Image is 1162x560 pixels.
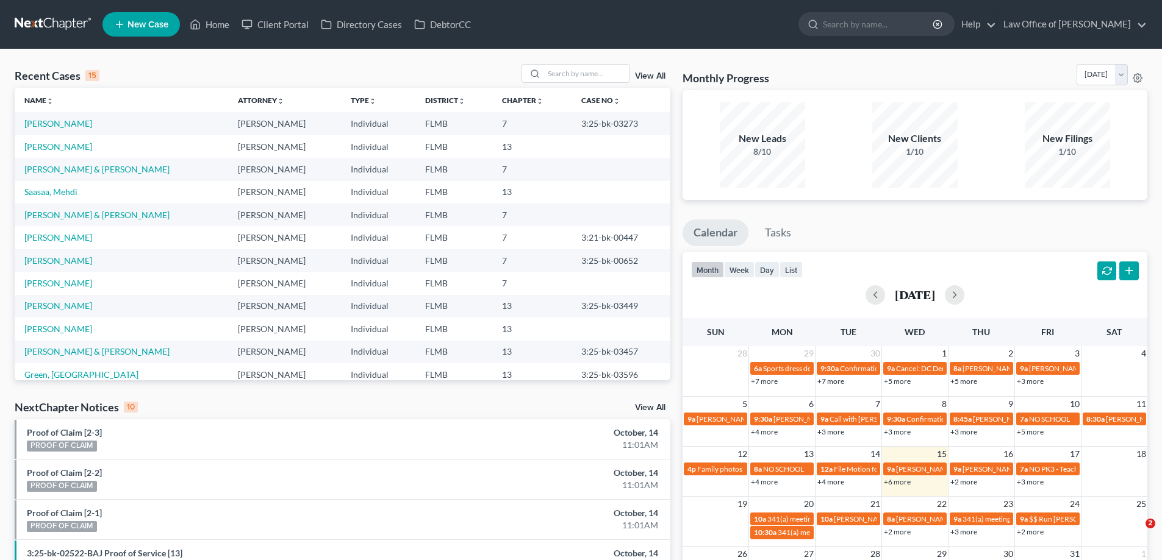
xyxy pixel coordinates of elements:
[1029,514,1158,523] span: $$ Run [PERSON_NAME] payment $400
[492,158,572,180] td: 7
[1069,447,1081,461] span: 17
[415,112,493,135] td: FLMB
[341,226,415,249] td: Individual
[238,96,284,105] a: Attorneyunfold_more
[936,497,948,511] span: 22
[1020,514,1028,523] span: 9a
[1020,364,1028,373] span: 9a
[884,527,911,536] a: +2 more
[415,158,493,180] td: FLMB
[27,521,97,532] div: PROOF OF CLAIM
[15,68,99,83] div: Recent Cases
[736,447,748,461] span: 12
[754,514,766,523] span: 10a
[456,439,658,451] div: 11:01AM
[869,497,881,511] span: 21
[941,397,948,411] span: 8
[1002,497,1014,511] span: 23
[492,226,572,249] td: 7
[572,112,670,135] td: 3:25-bk-03273
[228,226,341,249] td: [PERSON_NAME]
[277,97,284,105] i: unfold_more
[1135,497,1147,511] span: 25
[736,497,748,511] span: 19
[24,118,92,129] a: [PERSON_NAME]
[458,97,465,105] i: unfold_more
[767,514,885,523] span: 341(a) meeting for [PERSON_NAME]
[941,346,948,361] span: 1
[572,295,670,317] td: 3:25-bk-03449
[351,96,376,105] a: Typeunfold_more
[1002,447,1014,461] span: 16
[874,397,881,411] span: 7
[572,341,670,363] td: 3:25-bk-03457
[896,364,1030,373] span: Cancel: DC Dental Appt [PERSON_NAME]
[415,363,493,386] td: FLMB
[950,377,977,386] a: +5 more
[720,146,805,158] div: 8/10
[754,528,776,537] span: 10:30a
[1086,414,1105,424] span: 8:30a
[415,317,493,340] td: FLMB
[184,13,235,35] a: Home
[341,249,415,272] td: Individual
[820,364,839,373] span: 9:30a
[228,272,341,294] td: [PERSON_NAME]
[751,427,778,436] a: +4 more
[341,135,415,158] td: Individual
[544,65,629,82] input: Search by name...
[228,317,341,340] td: [PERSON_NAME]
[341,363,415,386] td: Individual
[736,346,748,361] span: 28
[997,13,1147,35] a: Law Office of [PERSON_NAME]
[896,464,1058,473] span: [PERSON_NAME] - Meet [PERSON_NAME] [DATE]
[1020,414,1028,424] span: 7a
[228,204,341,226] td: [PERSON_NAME]
[808,397,815,411] span: 6
[755,261,780,278] button: day
[887,514,895,523] span: 8a
[492,181,572,204] td: 13
[425,96,465,105] a: Districtunfold_more
[572,226,670,249] td: 3:21-bk-00447
[691,261,724,278] button: month
[235,13,315,35] a: Client Portal
[492,112,572,135] td: 7
[341,181,415,204] td: Individual
[502,96,543,105] a: Chapterunfold_more
[683,71,769,85] h3: Monthly Progress
[955,13,996,35] a: Help
[763,364,834,373] span: Sports dress down day
[950,527,977,536] a: +3 more
[27,427,102,438] a: Proof of Claim [2-3]
[963,364,1086,373] span: [PERSON_NAME] [PHONE_NUMBER]
[817,377,844,386] a: +7 more
[751,377,778,386] a: +7 more
[754,414,772,424] span: 9:30a
[24,96,54,105] a: Nameunfold_more
[415,295,493,317] td: FLMB
[24,324,92,334] a: [PERSON_NAME]
[803,447,815,461] span: 13
[887,414,905,424] span: 9:30a
[963,514,1080,523] span: 341(a) meeting for [PERSON_NAME]
[85,70,99,81] div: 15
[896,514,1003,523] span: [PERSON_NAME] on-site training
[887,364,895,373] span: 9a
[27,481,97,492] div: PROOF OF CLAIM
[228,181,341,204] td: [PERSON_NAME]
[341,112,415,135] td: Individual
[834,514,922,523] span: [PERSON_NAME] Hair appt
[228,135,341,158] td: [PERSON_NAME]
[754,364,762,373] span: 6a
[1041,327,1054,337] span: Fri
[763,464,804,473] span: NO SCHOOL
[1140,346,1147,361] span: 4
[872,132,958,146] div: New Clients
[1017,427,1044,436] a: +5 more
[492,249,572,272] td: 7
[1020,464,1028,473] span: 7a
[415,272,493,294] td: FLMB
[697,464,742,473] span: Family photos
[869,346,881,361] span: 30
